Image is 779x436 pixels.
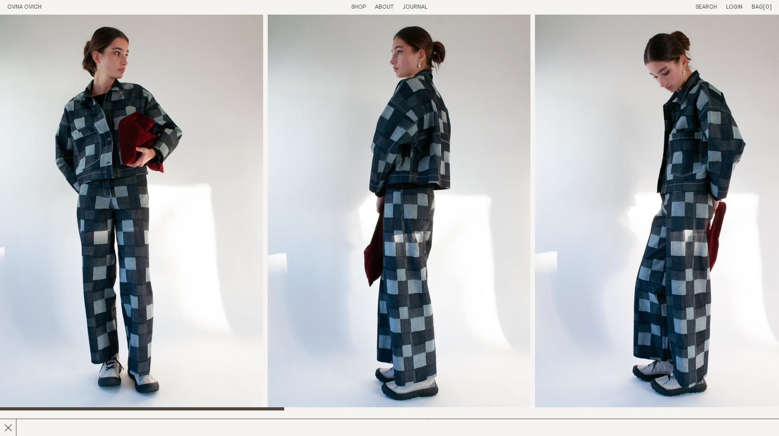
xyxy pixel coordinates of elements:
[375,4,394,11] summary: About
[351,4,366,10] a: Shop
[696,4,717,10] a: Search
[7,418,193,431] h2: Ya Pant
[726,4,743,10] a: Login
[268,15,531,410] img: Ya Pant
[763,4,772,10] span: [0]
[425,418,450,424] span: $490.00
[403,4,427,10] a: Journal
[7,4,42,10] a: Home
[752,4,763,10] span: Bag
[268,15,531,410] div: 2 / 8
